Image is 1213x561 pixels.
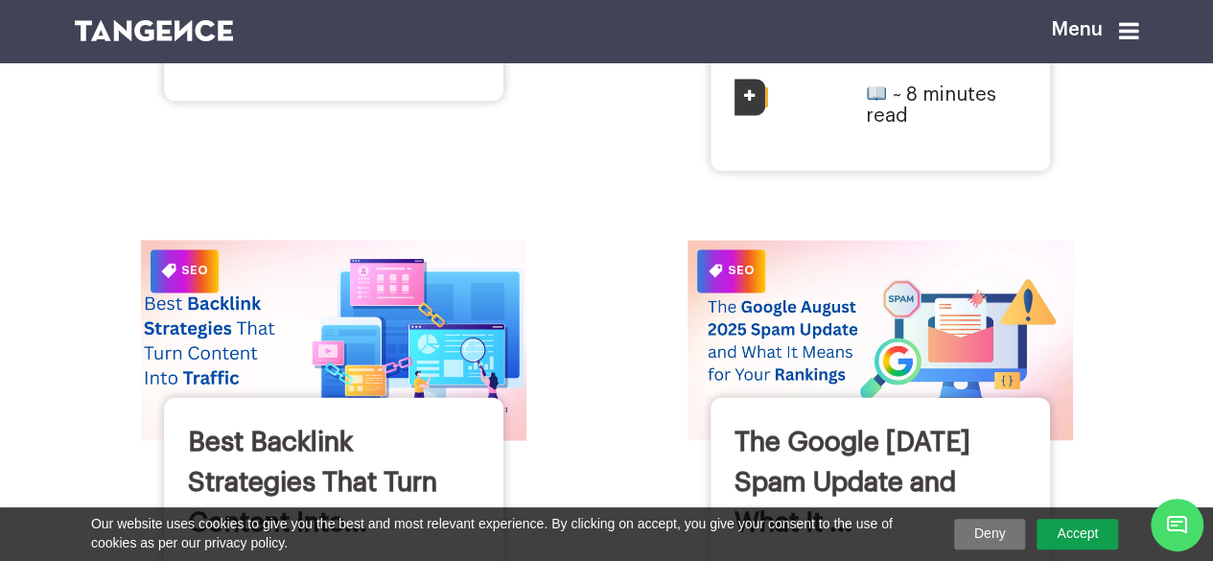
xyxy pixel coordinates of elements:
img: 📖 [867,83,886,103]
span: 8 [905,85,917,105]
span: minutes read [866,85,996,126]
span: SEO [151,249,219,292]
span: Our website uses cookies to give you the best and most relevant experience. By clicking on accept... [91,515,927,552]
img: Category Icon [709,264,722,277]
a: The Google [DATE] Spam Update and What It ... [735,428,970,535]
span: ~ [892,85,900,105]
img: logo SVG [75,20,234,41]
img: The Google August 2025 Spam Update and What It Means for Your Rankings [688,240,1073,440]
span: SEO [697,249,765,292]
a: Deny [954,519,1026,549]
img: Best Backlink Strategies That Turn Content Into Traffic [121,230,545,451]
a: Accept [1037,519,1118,549]
img: Category Icon [161,264,175,278]
a: Best Backlink Strategies That Turn Content Into... [188,428,437,535]
span: Chat Widget [1151,499,1203,551]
